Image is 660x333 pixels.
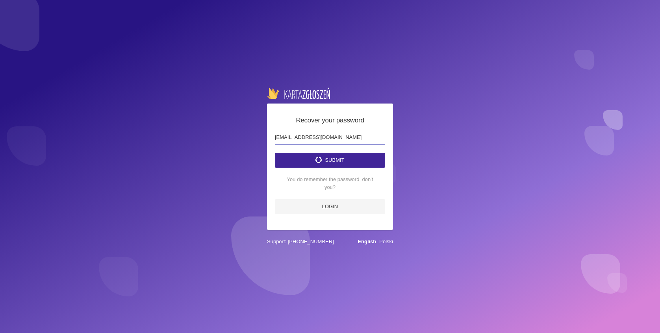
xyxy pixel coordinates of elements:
[275,153,385,168] button: Submit
[275,130,385,145] input: Email
[358,239,376,244] a: English
[267,87,330,98] img: logo-karta.png
[275,199,385,214] a: Login
[275,115,385,126] h5: Recover your password
[275,176,385,191] span: You do remember the password, don't you?
[267,238,334,246] span: Support: [PHONE_NUMBER]
[379,239,393,244] a: Polski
